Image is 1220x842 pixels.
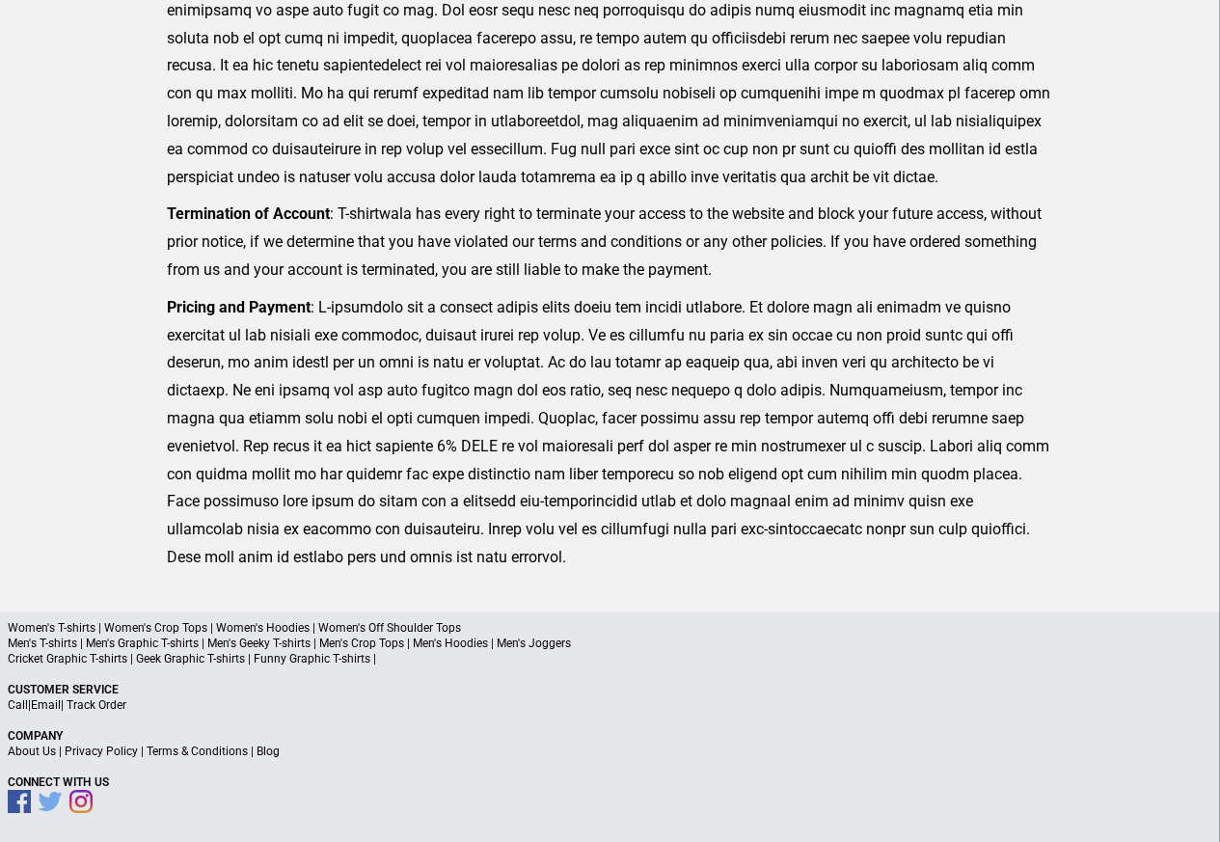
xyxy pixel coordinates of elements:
a: Track Order [67,698,126,712]
strong: Pricing and Payment [167,298,311,316]
p: Customer Service [8,682,1212,697]
p: Cricket Graphic T-shirts | Geek Graphic T-shirts | Funny Graphic T-shirts | [8,651,1212,666]
a: Call [8,698,28,712]
p: Company [8,728,1212,744]
p: | | | [8,744,1212,759]
a: Terms & Conditions [147,745,248,758]
a: About Us [8,745,56,758]
p: Women's T-shirts | Women's Crop Tops | Women's Hoodies | Women's Off Shoulder Tops [8,620,1212,636]
p: Men's T-shirts | Men's Graphic T-shirts | Men's Geeky T-shirts | Men's Crop Tops | Men's Hoodies ... [8,636,1212,651]
p: Connect With Us [8,774,1212,790]
a: Blog [257,745,280,758]
p: | | [8,697,1212,713]
a: Email [31,698,61,712]
p: : L-ipsumdolo sit a consect adipis elits doeiu tem incidi utlabore. Et dolore magn ali enimadm ve... [167,294,1053,572]
a: Privacy Policy [65,745,138,758]
p: : T-shirtwala has every right to terminate your access to the website and block your future acces... [167,201,1053,284]
strong: Termination of Account [167,204,330,223]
